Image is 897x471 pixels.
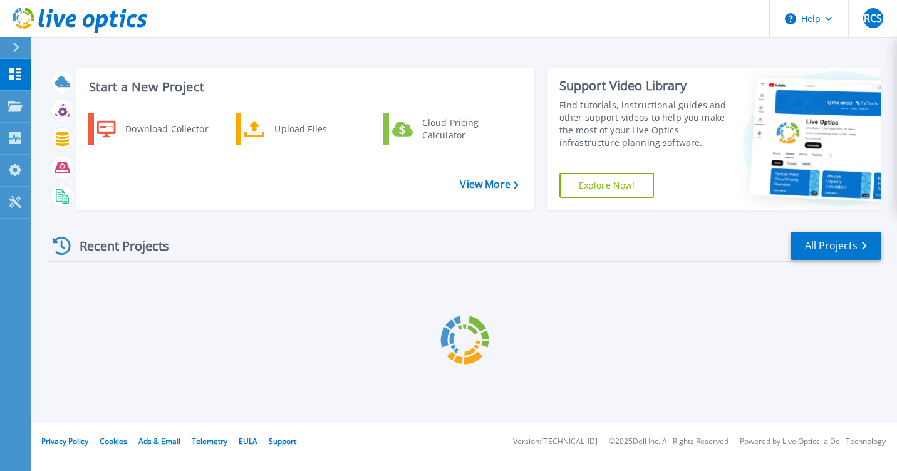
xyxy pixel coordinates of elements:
[609,438,728,446] li: © 2025 Dell Inc. All Rights Reserved
[864,13,882,23] span: RCS
[559,78,727,94] div: Support Video Library
[236,113,364,145] a: Upload Files
[89,80,518,94] h3: Start a New Project
[239,436,257,447] a: EULA
[192,436,227,447] a: Telemetry
[100,436,127,447] a: Cookies
[740,438,886,446] li: Powered by Live Optics, a Dell Technology
[41,436,88,447] a: Privacy Policy
[416,116,509,142] div: Cloud Pricing Calculator
[559,99,727,149] div: Find tutorials, instructional guides and other support videos to help you make the most of your L...
[460,179,518,190] a: View More
[513,438,598,446] li: Version: [TECHNICAL_ID]
[119,116,214,142] div: Download Collector
[383,113,512,145] a: Cloud Pricing Calculator
[138,436,180,447] a: Ads & Email
[48,230,186,261] div: Recent Projects
[268,116,361,142] div: Upload Files
[791,232,881,260] a: All Projects
[559,173,655,198] a: Explore Now!
[88,113,217,145] a: Download Collector
[269,436,296,447] a: Support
